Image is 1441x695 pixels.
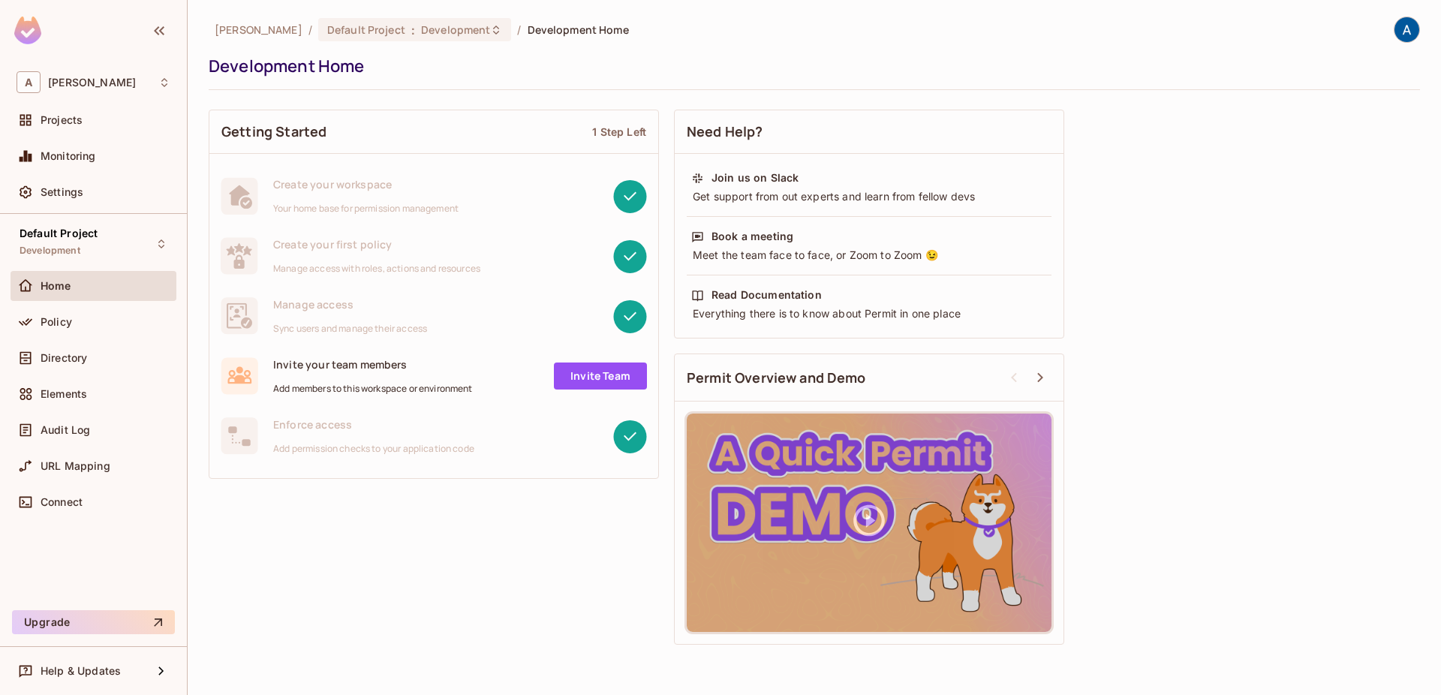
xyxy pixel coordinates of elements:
span: Your home base for permission management [273,203,459,215]
span: Help & Updates [41,665,121,677]
span: Add members to this workspace or environment [273,383,473,395]
span: Invite your team members [273,357,473,372]
span: Settings [41,186,83,198]
li: / [308,23,312,37]
span: Connect [41,496,83,508]
span: Audit Log [41,424,90,436]
span: Manage access [273,297,427,311]
div: 1 Step Left [592,125,646,139]
div: Everything there is to know about Permit in one place [691,306,1047,321]
span: Create your workspace [273,177,459,191]
span: the active workspace [215,23,302,37]
span: Need Help? [687,122,763,141]
span: A [17,71,41,93]
div: Meet the team face to face, or Zoom to Zoom 😉 [691,248,1047,263]
img: SReyMgAAAABJRU5ErkJggg== [14,17,41,44]
span: Directory [41,352,87,364]
span: : [411,24,416,36]
div: Read Documentation [711,287,822,302]
span: Permit Overview and Demo [687,369,866,387]
span: Default Project [20,227,98,239]
img: Aman Sharma [1394,17,1419,42]
span: Monitoring [41,150,96,162]
span: Policy [41,316,72,328]
span: Projects [41,114,83,126]
span: Add permission checks to your application code [273,443,474,455]
li: / [517,23,521,37]
span: Sync users and manage their access [273,323,427,335]
div: Development Home [209,55,1412,77]
span: Getting Started [221,122,326,141]
span: Development [421,23,490,37]
span: Default Project [327,23,405,37]
a: Invite Team [554,363,647,390]
button: Upgrade [12,610,175,634]
span: Create your first policy [273,237,480,251]
span: Enforce access [273,417,474,432]
span: URL Mapping [41,460,110,472]
div: Book a meeting [711,229,793,244]
div: Join us on Slack [711,170,799,185]
span: Development [20,245,80,257]
span: Development Home [528,23,629,37]
span: Manage access with roles, actions and resources [273,263,480,275]
span: Workspace: Aman Sharma [48,77,136,89]
span: Elements [41,388,87,400]
div: Get support from out experts and learn from fellow devs [691,189,1047,204]
span: Home [41,280,71,292]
